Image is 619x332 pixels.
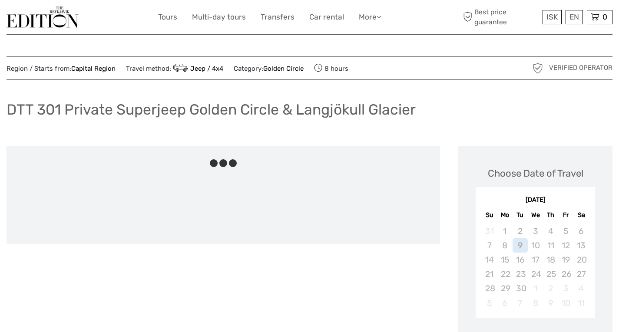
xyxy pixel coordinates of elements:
[558,209,573,221] div: Fr
[482,281,497,296] div: Not available Sunday, September 28th, 2025
[482,209,497,221] div: Su
[543,296,558,310] div: Not available Thursday, October 9th, 2025
[528,253,543,267] div: Not available Wednesday, September 17th, 2025
[192,11,246,23] a: Multi-day tours
[573,267,589,281] div: Not available Saturday, September 27th, 2025
[126,62,223,74] span: Travel method:
[543,238,558,253] div: Not available Thursday, September 11th, 2025
[263,65,304,72] a: Golden Circle
[478,224,592,310] div: month 2025-09
[158,11,177,23] a: Tours
[513,238,528,253] div: Not available Tuesday, September 9th, 2025
[7,7,79,28] img: The Reykjavík Edition
[513,296,528,310] div: Not available Tuesday, October 7th, 2025
[261,11,295,23] a: Transfers
[513,267,528,281] div: Not available Tuesday, September 23rd, 2025
[528,296,543,310] div: Not available Wednesday, October 8th, 2025
[7,64,116,73] span: Region / Starts from:
[601,13,609,21] span: 0
[234,64,304,73] span: Category:
[543,281,558,296] div: Not available Thursday, October 2nd, 2025
[528,281,543,296] div: Not available Wednesday, October 1st, 2025
[482,253,497,267] div: Not available Sunday, September 14th, 2025
[558,281,573,296] div: Not available Friday, October 3rd, 2025
[513,281,528,296] div: Not available Tuesday, September 30th, 2025
[546,13,558,21] span: ISK
[566,10,583,24] div: EN
[7,101,416,118] h1: DTT 301 Private Superjeep Golden Circle & Langjökull Glacier
[558,238,573,253] div: Not available Friday, September 12th, 2025
[314,62,348,74] span: 8 hours
[71,65,116,72] a: Capital Region
[543,267,558,281] div: Not available Thursday, September 25th, 2025
[558,296,573,310] div: Not available Friday, October 10th, 2025
[513,209,528,221] div: Tu
[528,224,543,238] div: Not available Wednesday, September 3rd, 2025
[513,224,528,238] div: Not available Tuesday, September 2nd, 2025
[497,238,513,253] div: Not available Monday, September 8th, 2025
[528,209,543,221] div: We
[531,61,545,75] img: verified_operator_grey_128.png
[497,281,513,296] div: Not available Monday, September 29th, 2025
[558,267,573,281] div: Not available Friday, September 26th, 2025
[558,253,573,267] div: Not available Friday, September 19th, 2025
[488,167,583,180] div: Choose Date of Travel
[497,253,513,267] div: Not available Monday, September 15th, 2025
[171,65,223,72] a: Jeep / 4x4
[528,267,543,281] div: Not available Wednesday, September 24th, 2025
[528,238,543,253] div: Not available Wednesday, September 10th, 2025
[543,209,558,221] div: Th
[482,296,497,310] div: Not available Sunday, October 5th, 2025
[497,267,513,281] div: Not available Monday, September 22nd, 2025
[543,224,558,238] div: Not available Thursday, September 4th, 2025
[549,63,612,72] span: Verified Operator
[573,253,589,267] div: Not available Saturday, September 20th, 2025
[497,224,513,238] div: Not available Monday, September 1st, 2025
[309,11,344,23] a: Car rental
[497,209,513,221] div: Mo
[482,224,497,238] div: Not available Sunday, August 31st, 2025
[482,238,497,253] div: Not available Sunday, September 7th, 2025
[461,7,540,26] span: Best price guarantee
[573,238,589,253] div: Not available Saturday, September 13th, 2025
[558,224,573,238] div: Not available Friday, September 5th, 2025
[513,253,528,267] div: Not available Tuesday, September 16th, 2025
[573,281,589,296] div: Not available Saturday, October 4th, 2025
[497,296,513,310] div: Not available Monday, October 6th, 2025
[359,11,381,23] a: More
[476,196,595,205] div: [DATE]
[573,224,589,238] div: Not available Saturday, September 6th, 2025
[543,253,558,267] div: Not available Thursday, September 18th, 2025
[573,296,589,310] div: Not available Saturday, October 11th, 2025
[482,267,497,281] div: Not available Sunday, September 21st, 2025
[573,209,589,221] div: Sa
